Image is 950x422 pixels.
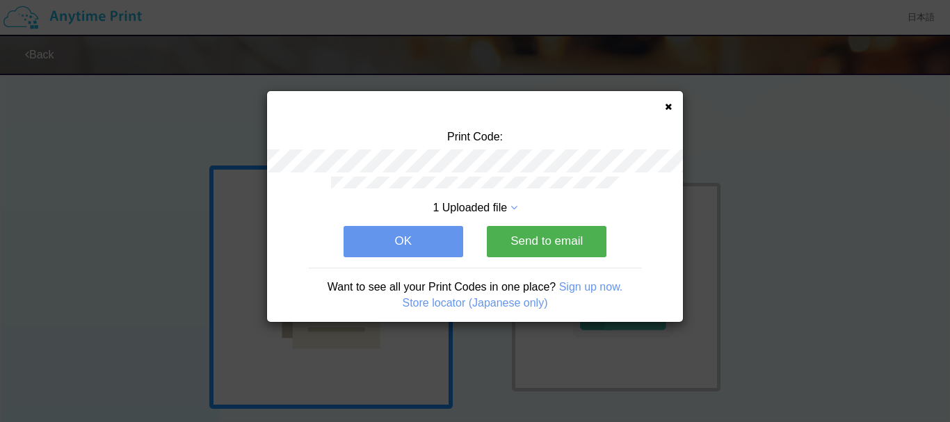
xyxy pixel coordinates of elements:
[447,131,503,143] span: Print Code:
[487,226,606,257] button: Send to email
[403,297,548,309] a: Store locator (Japanese only)
[328,281,556,293] span: Want to see all your Print Codes in one place?
[344,226,463,257] button: OK
[559,281,623,293] a: Sign up now.
[433,202,507,213] span: 1 Uploaded file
